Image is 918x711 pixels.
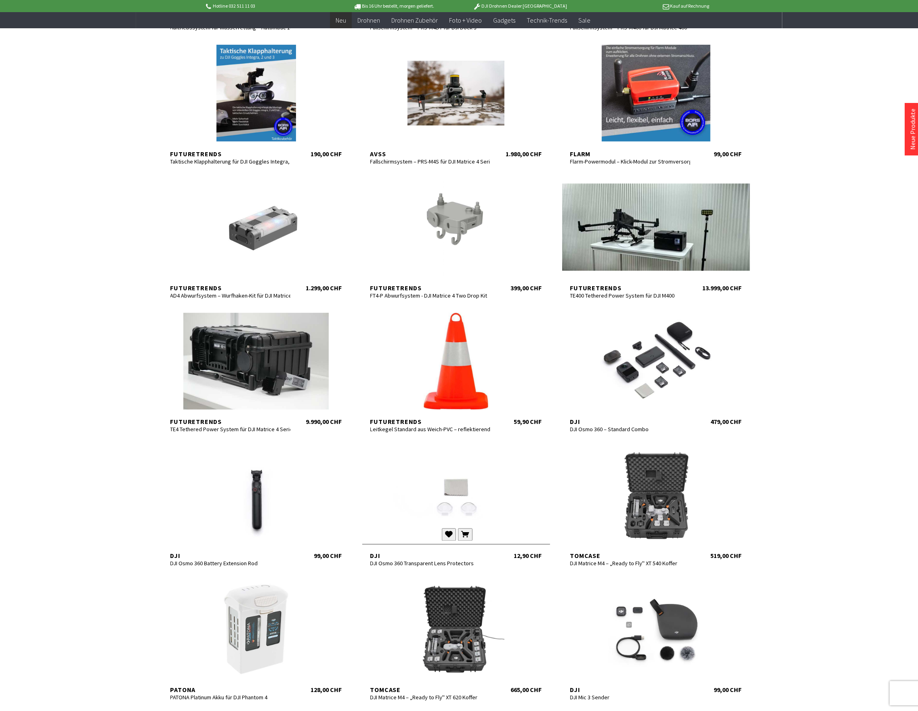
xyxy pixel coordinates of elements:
div: 665,00 CHF [511,686,542,694]
div: 99,00 CHF [714,150,742,158]
div: 519,00 CHF [711,552,742,560]
div: Futuretrends [170,284,291,292]
div: 9.990,00 CHF [306,418,342,426]
div: Futuretrends [170,150,291,158]
div: Futuretrends [170,418,291,426]
span: Neu [336,16,346,24]
a: TomCase DJI Matrice M4 – „Ready to Fly" XT 620 Koffer 665,00 CHF [362,581,550,694]
div: DJI [570,418,691,426]
a: Sale [573,12,597,29]
div: Futuretrends [370,418,491,426]
div: 128,00 CHF [311,686,342,694]
div: 1.980,00 CHF [506,150,542,158]
a: Neue Produkte [909,109,917,150]
div: DJI [570,686,691,694]
div: 99,00 CHF [314,552,342,560]
a: Futuretrends FT4-P Abwurfsystem - DJI Matrice 4 Two Drop Kit 399,00 CHF [362,179,550,292]
div: 399,00 CHF [511,284,542,292]
p: Bis 16 Uhr bestellt, morgen geliefert. [331,1,457,11]
div: AVSS [370,150,491,158]
div: Patona [170,686,291,694]
a: DJI DJI Osmo 360 Transparent Lens Protectors 12,90 CHF [362,447,550,560]
div: DJI [370,552,491,560]
div: Leitkegel Standard aus Weich-PVC – reflektierend [370,426,491,433]
p: Hotline 032 511 11 03 [205,1,331,11]
a: Gadgets [488,12,521,29]
div: Futuretrends [370,284,491,292]
div: Fallschirmsystem – PRS-M4S für DJI Matrice 4 Series [370,158,491,165]
span: Drohnen [357,16,380,24]
span: Technik-Trends [527,16,567,24]
a: Futuretrends TE4 Tethered Power System für DJI Matrice 4 Serie 9.990,00 CHF [162,313,350,426]
span: Gadgets [494,16,516,24]
a: Futuretrends AD4 Abwurfsystem – Wurfhaken-Kit für DJI Matrice 400 Serie 1.299,00 CHF [162,179,350,292]
div: TomCase [370,686,491,694]
div: 190,00 CHF [311,150,342,158]
p: Kauf auf Rechnung [583,1,709,11]
div: 59,90 CHF [514,418,542,426]
div: 479,00 CHF [711,418,742,426]
div: TE400 Tethered Power System für DJI M400 [570,292,691,299]
a: DJI DJI Osmo 360 – Standard Combo 479,00 CHF [562,313,750,426]
div: TE4 Tethered Power System für DJI Matrice 4 Serie [170,426,291,433]
div: 13.999,00 CHF [703,284,742,292]
a: Flarm Flarm-Powermodul – Klick-Modul zur Stromversorgung 99,00 CHF [562,45,750,158]
a: DJI DJI Mic 3 Sender 99,00 CHF [562,581,750,694]
div: DJI Matrice M4 – „Ready to Fly" XT 540 Koffer [570,560,691,567]
a: Futuretrends Taktische Klapphalterung für DJI Goggles Integra, 2 und 3 190,00 CHF [162,45,350,158]
span: Drohnen Zubehör [391,16,438,24]
div: 1.299,00 CHF [306,284,342,292]
div: DJI Osmo 360 Battery Extension Rod [170,560,291,567]
a: TomCase DJI Matrice M4 – „Ready to Fly" XT 540 Koffer 519,00 CHF [562,447,750,560]
div: DJI [170,552,291,560]
a: Technik-Trends [521,12,573,29]
p: DJI Drohnen Dealer [GEOGRAPHIC_DATA] [457,1,583,11]
a: AVSS Fallschirmsystem – PRS-M4S für DJI Matrice 4 Series 1.980,00 CHF [362,45,550,158]
div: Futuretrends [570,284,691,292]
div: DJI Osmo 360 Transparent Lens Protectors [370,560,491,567]
a: Drohnen [352,12,386,29]
a: Futuretrends TE400 Tethered Power System für DJI M400 13.999,00 CHF [562,179,750,292]
a: Drohnen Zubehör [386,12,444,29]
a: Futuretrends Leitkegel Standard aus Weich-PVC – reflektierend 59,90 CHF [362,313,550,426]
div: FT4-P Abwurfsystem - DJI Matrice 4 Two Drop Kit [370,292,491,299]
div: Flarm [570,150,691,158]
div: DJI Mic 3 Sender [570,694,691,701]
div: PATONA Platinum Akku für DJI Phantom 4 [170,694,291,701]
div: DJI Osmo 360 – Standard Combo [570,426,691,433]
a: Neu [330,12,352,29]
a: Foto + Video [444,12,488,29]
div: TomCase [570,552,691,560]
span: Sale [579,16,591,24]
div: DJI Matrice M4 – „Ready to Fly" XT 620 Koffer [370,694,491,701]
div: 12,90 CHF [514,552,542,560]
div: Flarm-Powermodul – Klick-Modul zur Stromversorgung [570,158,691,165]
span: Foto + Video [450,16,482,24]
a: DJI DJI Osmo 360 Battery Extension Rod 99,00 CHF [162,447,350,560]
div: AD4 Abwurfsystem – Wurfhaken-Kit für DJI Matrice 400 Serie [170,292,291,299]
div: 99,00 CHF [714,686,742,694]
div: Taktische Klapphalterung für DJI Goggles Integra, 2 und 3 [170,158,291,165]
a: Patona PATONA Platinum Akku für DJI Phantom 4 128,00 CHF [162,581,350,694]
